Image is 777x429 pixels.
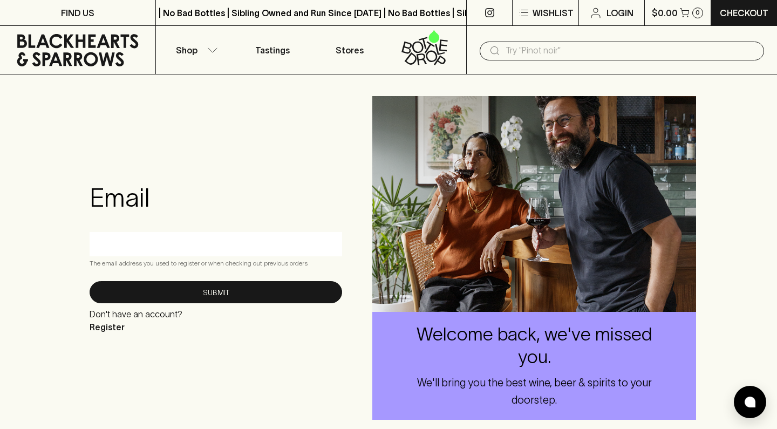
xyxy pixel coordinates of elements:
[336,44,364,57] p: Stores
[533,6,574,19] p: Wishlist
[176,44,197,57] p: Shop
[156,26,234,74] button: Shop
[234,26,311,74] a: Tastings
[745,397,755,407] img: bubble-icon
[90,321,182,333] p: Register
[720,6,768,19] p: Checkout
[61,6,94,19] p: FIND US
[90,281,342,303] button: Submit
[255,44,290,57] p: Tastings
[696,10,700,16] p: 0
[311,26,389,74] a: Stores
[372,96,696,312] img: pjver.png
[652,6,678,19] p: $0.00
[506,42,755,59] input: Try "Pinot noir"
[90,258,342,269] p: The email address you used to register or when checking out previous orders
[90,182,342,213] h3: Email
[90,308,182,321] p: Don't have an account?
[411,374,657,408] h6: We'll bring you the best wine, beer & spirits to your doorstep.
[606,6,633,19] p: Login
[411,323,657,369] h4: Welcome back, we've missed you.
